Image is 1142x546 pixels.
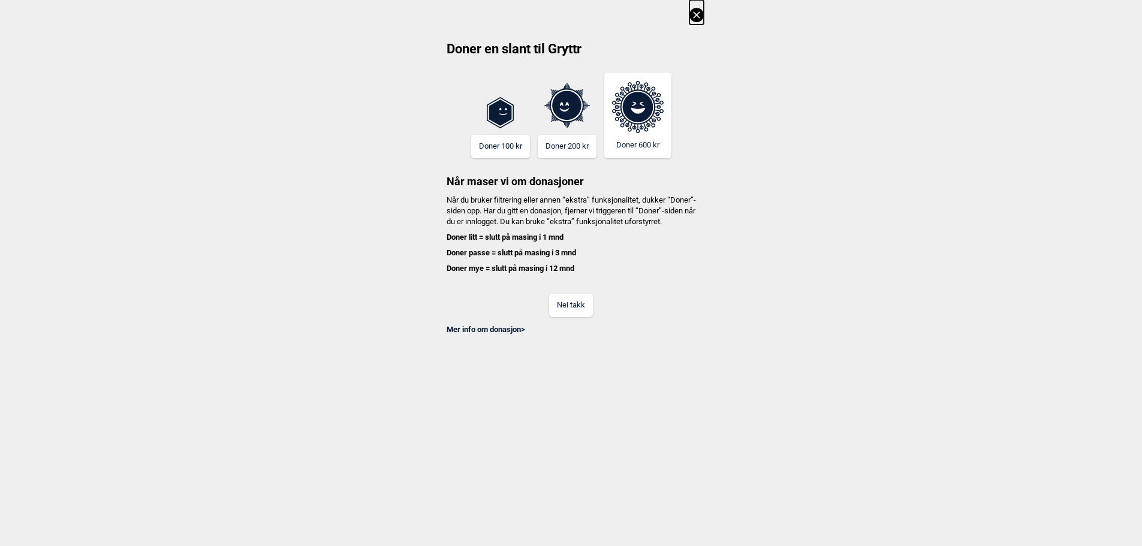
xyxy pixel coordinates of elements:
[439,195,704,274] h4: Når du bruker filtrering eller annen “ekstra” funksjonalitet, dukker “Doner”-siden opp. Har du gi...
[471,135,530,158] button: Doner 100 kr
[538,135,596,158] button: Doner 200 kr
[439,158,704,189] h3: Når maser vi om donasjoner
[447,248,576,257] b: Doner passe = slutt på masing i 3 mnd
[447,264,574,273] b: Doner mye = slutt på masing i 12 mnd
[447,233,564,242] b: Doner litt = slutt på masing i 1 mnd
[439,40,704,67] h2: Doner en slant til Gryttr
[549,294,593,317] button: Nei takk
[447,325,525,334] a: Mer info om donasjon>
[604,73,671,158] button: Doner 600 kr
